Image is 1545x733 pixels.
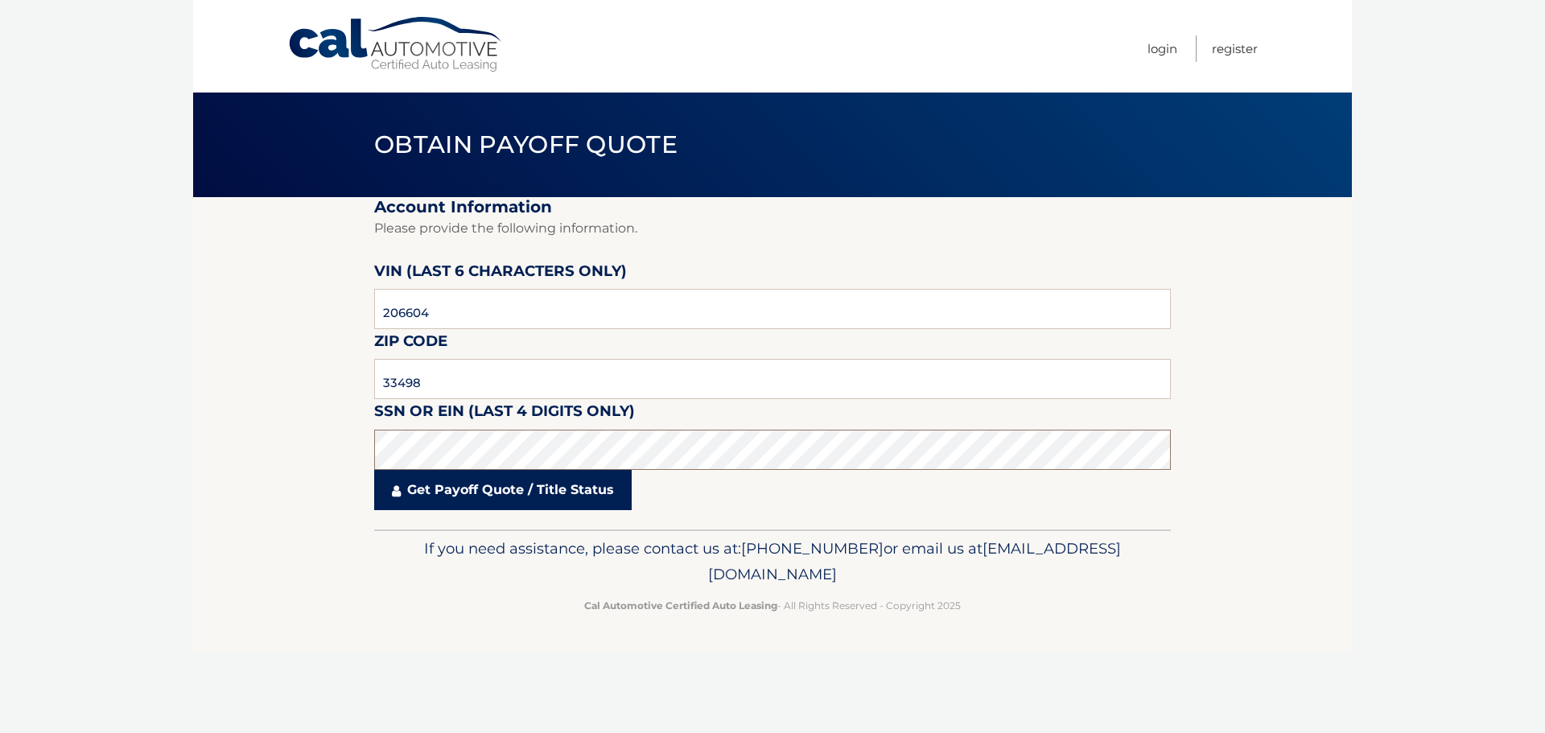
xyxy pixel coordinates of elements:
[374,399,635,429] label: SSN or EIN (last 4 digits only)
[374,130,678,159] span: Obtain Payoff Quote
[374,259,627,289] label: VIN (last 6 characters only)
[287,16,505,73] a: Cal Automotive
[584,599,777,612] strong: Cal Automotive Certified Auto Leasing
[385,536,1160,587] p: If you need assistance, please contact us at: or email us at
[374,329,447,359] label: Zip Code
[1212,35,1258,62] a: Register
[374,197,1171,217] h2: Account Information
[385,597,1160,614] p: - All Rights Reserved - Copyright 2025
[374,470,632,510] a: Get Payoff Quote / Title Status
[1147,35,1177,62] a: Login
[374,217,1171,240] p: Please provide the following information.
[741,539,884,558] span: [PHONE_NUMBER]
